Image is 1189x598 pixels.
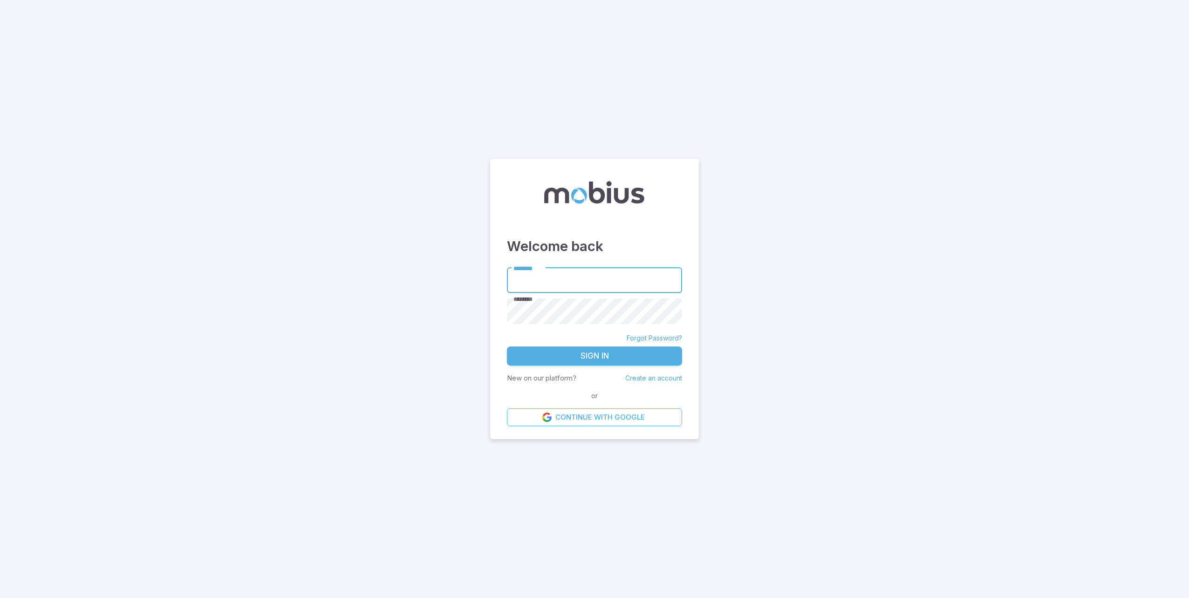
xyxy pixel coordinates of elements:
[627,333,682,343] a: Forgot Password?
[625,374,682,382] a: Create an account
[507,373,576,383] p: New on our platform?
[507,347,682,366] button: Sign In
[507,408,682,426] a: Continue with Google
[507,236,682,257] h3: Welcome back
[589,391,600,401] span: or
